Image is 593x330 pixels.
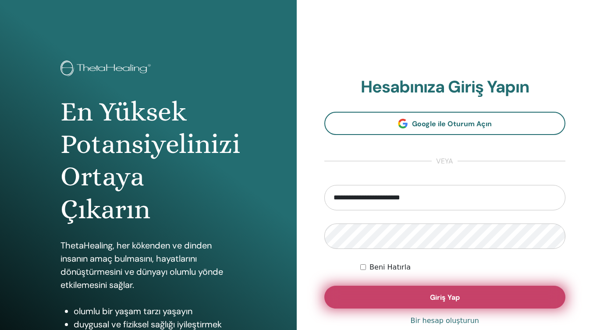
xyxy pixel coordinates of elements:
[412,119,492,128] font: Google ile Oturum Açın
[360,262,565,273] div: Beni süresiz olarak veya manuel olarak çıkış yapana kadar kimlik doğrulamalı tut
[411,316,479,325] font: Bir hesap oluşturun
[74,305,192,317] font: olumlu bir yaşam tarzı yaşayın
[60,240,223,291] font: ThetaHealing, her kökenden ve dinden insanın amaç bulmasını, hayatlarını dönüştürmesini ve dünyay...
[60,96,240,225] font: En Yüksek Potansiyelinizi Ortaya Çıkarın
[411,316,479,326] a: Bir hesap oluşturun
[324,286,566,309] button: Giriş Yap
[324,112,566,135] a: Google ile Oturum Açın
[436,156,453,166] font: veya
[74,319,222,330] font: duygusal ve fiziksel sağlığı iyileştirmek
[361,76,529,98] font: Hesabınıza Giriş Yapın
[430,293,460,302] font: Giriş Yap
[369,263,411,271] font: Beni Hatırla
